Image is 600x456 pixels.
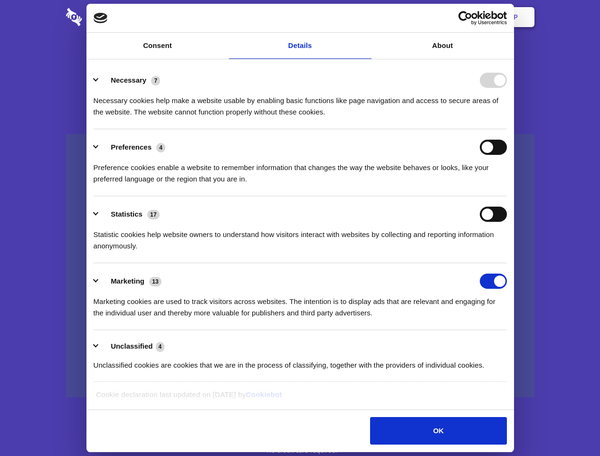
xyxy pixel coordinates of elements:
label: Statistics [111,210,143,218]
span: 17 [147,210,160,219]
img: logo [94,13,108,23]
span: 4 [156,143,165,152]
div: Statistic cookies help website owners to understand how visitors interact with websites by collec... [94,222,507,252]
label: Necessary [111,76,146,84]
span: 4 [156,342,165,351]
a: Details [229,33,371,59]
button: Statistics (17) [94,207,166,222]
a: About [371,33,514,59]
button: OK [370,417,506,445]
button: Marketing (13) [94,274,168,289]
a: Login [431,2,472,32]
div: Preference cookies enable a website to remember information that changes the way the website beha... [94,155,507,185]
div: Necessary cookies help make a website usable by enabling basic functions like page navigation and... [94,88,507,118]
a: Contact [385,2,429,32]
iframe: Drift Widget Chat Controller [552,408,589,445]
label: Marketing [111,277,144,285]
span: 7 [151,76,160,85]
a: Wistia video thumbnail [66,134,534,398]
a: Usercentrics Cookiebot - opens in a new window [424,11,507,25]
a: Cookiebot [246,390,282,399]
h4: Auto-redaction of sensitive data, encrypted data sharing and self-destructing private chats. Shar... [66,86,534,118]
button: Unclassified (4) [94,341,171,352]
div: Cookie declaration last updated on [DATE] by [89,389,511,408]
span: 13 [149,277,162,286]
label: Preferences [111,143,152,151]
a: Consent [86,33,229,59]
button: Preferences (4) [94,140,171,155]
h1: Eliminate Slack Data Loss. [66,43,534,77]
div: Marketing cookies are used to track visitors across websites. The intention is to display ads tha... [94,289,507,319]
div: Unclassified cookies are cookies that we are in the process of classifying, together with the pro... [94,352,507,371]
a: Pricing [279,2,320,32]
img: logo-wordmark-white-trans-d4663122ce5f474addd5e946df7df03e33cb6a1c49d2221995e7729f52c070b2.svg [66,8,147,26]
button: Necessary (7) [94,73,166,88]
